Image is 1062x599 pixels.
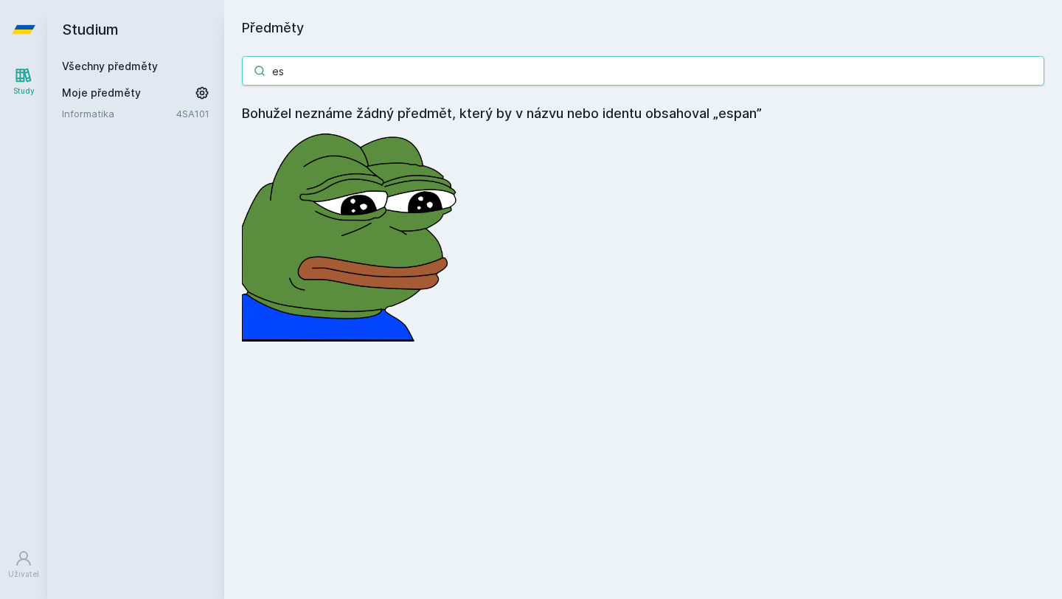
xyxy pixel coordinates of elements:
h4: Bohužel neznáme žádný předmět, který by v názvu nebo identu obsahoval „espan” [242,103,1044,124]
a: 4SA101 [176,108,209,120]
h1: Předměty [242,18,1044,38]
div: Study [13,86,35,97]
a: Všechny předměty [62,60,158,72]
a: Informatika [62,106,176,121]
a: Study [3,59,44,104]
a: Uživatel [3,542,44,587]
img: error_picture.png [242,124,463,342]
div: Uživatel [8,569,39,580]
span: Moje předměty [62,86,141,100]
input: Název nebo ident předmětu… [242,56,1044,86]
